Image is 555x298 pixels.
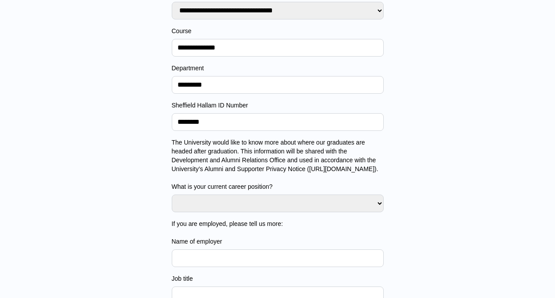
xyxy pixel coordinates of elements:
label: The University would like to know more about where our graduates are headed after graduation. Thi... [172,138,384,191]
label: Sheffield Hallam ID Number [172,101,384,110]
label: Course [172,27,384,35]
label: Department [172,64,384,73]
label: If you are employed, please tell us more: Name of employer [172,219,384,246]
label: Job title [172,274,384,283]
